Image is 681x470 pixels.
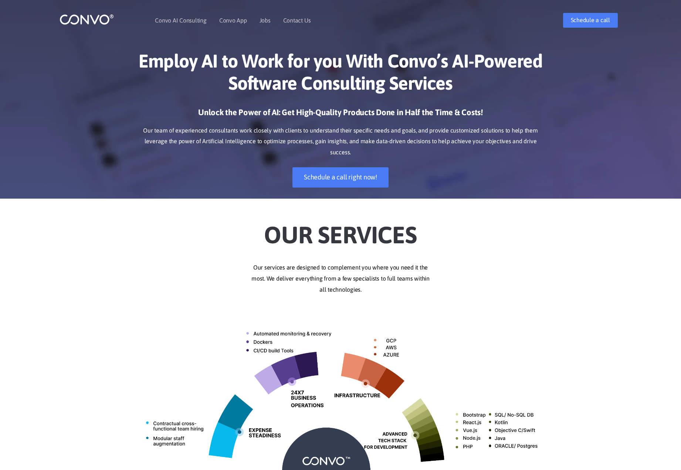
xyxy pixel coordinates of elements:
[135,107,546,123] h3: Unlock the Power of AI: Get High-Quality Products Done in Half the Time & Costs!
[135,125,546,158] p: Our team of experienced consultants work closely with clients to understand their specific needs ...
[135,262,546,295] p: Our services are designed to complement you where you need it the most. We deliver everything fro...
[155,17,206,23] a: Convo AI Consulting
[135,50,546,100] h1: Employ AI to Work for you With Convo’s AI-Powered Software Consulting Services
[60,14,114,25] img: logo_1.png
[563,13,618,28] a: Schedule a call
[260,17,271,23] a: Jobs
[292,167,389,188] a: Schedule a call right now!
[283,17,311,23] a: Contact Us
[135,210,546,251] h2: Our Services
[219,17,247,23] a: Convo App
